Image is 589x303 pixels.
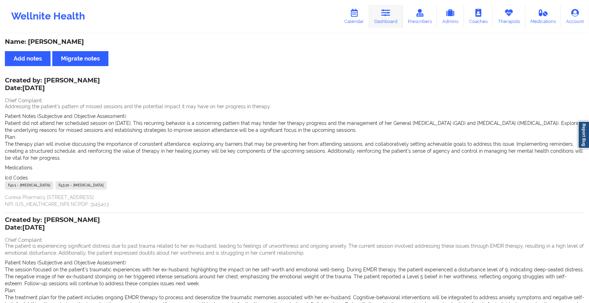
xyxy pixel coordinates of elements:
[5,134,16,140] span: Plan:
[5,266,584,287] p: The session focused on the patient's traumatic experiences with her ex-husband, highlighting the ...
[5,98,43,103] span: Chief Complaint:
[464,5,493,28] a: Coaches
[369,5,403,28] a: Dashboard
[5,194,584,208] p: Curexa Pharmacy [STREET_ADDRESS] NPI: [US_HEALTHCARE_NPI] NCPDP: 3145403
[5,84,100,93] p: Date: [DATE]
[5,223,100,232] p: Date: [DATE]
[5,141,584,161] p: The therapy plan will involve discussing the importance of consistent attendance, exploring any b...
[5,165,32,170] span: Medications
[5,288,16,293] span: Plan:
[5,38,584,46] div: Name: [PERSON_NAME]
[5,103,584,110] p: Addressing the patient's pattern of missed sessions and the potential impact it may have on her p...
[5,242,584,256] p: The patient is experiencing significant distress due to past trauma related to her ex-husband, le...
[339,5,369,28] a: Calendar
[5,120,584,134] p: Patient did not attend her scheduled session on [DATE]. This recurring behavior is a concerning p...
[403,5,437,28] a: Prescribers
[525,5,561,28] a: Medications
[5,237,43,243] span: Chief Complaint:
[5,260,127,265] span: Patient Notes (Subjective and Objective Assessment):
[55,181,107,190] div: F43.10 - [MEDICAL_DATA]
[493,5,525,28] a: Therapists
[578,121,589,149] a: Report Bug
[437,5,464,28] a: Admins
[5,175,28,181] span: Icd Codes
[561,5,589,28] a: Account
[5,113,127,119] span: Patient Notes (Subjective and Objective Assessment):
[5,51,51,66] button: Add notes
[52,51,108,66] button: Migrate notes
[5,216,100,232] div: Created by: [PERSON_NAME]
[5,181,53,190] div: F41.1 - [MEDICAL_DATA]
[5,77,100,93] div: Created by: [PERSON_NAME]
